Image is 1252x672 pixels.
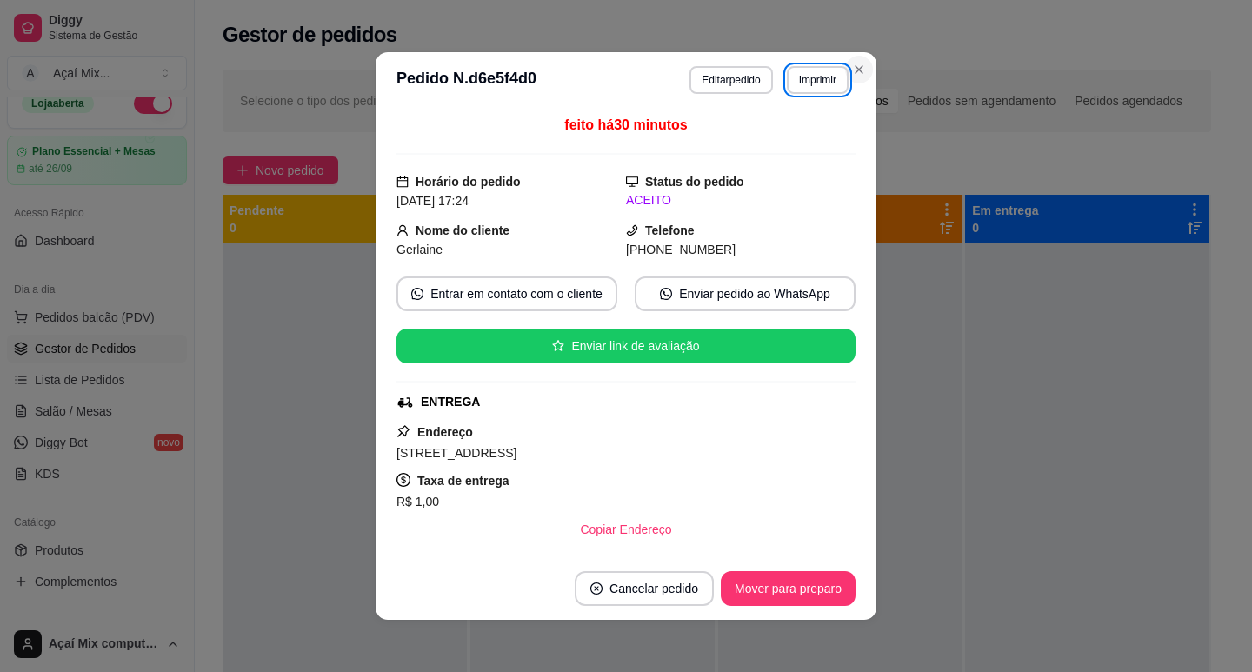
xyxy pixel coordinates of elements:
button: whats-appEntrar em contato com o cliente [396,276,617,311]
span: desktop [626,176,638,188]
span: whats-app [660,288,672,300]
span: feito há 30 minutos [564,117,687,132]
span: star [552,340,564,352]
button: Imprimir [787,66,849,94]
span: pushpin [396,424,410,438]
span: phone [626,224,638,236]
span: user [396,224,409,236]
strong: Telefone [645,223,695,237]
span: close-circle [590,582,603,595]
span: [STREET_ADDRESS] [396,446,516,460]
strong: Horário do pedido [416,175,521,189]
span: dollar [396,473,410,487]
strong: Status do pedido [645,175,744,189]
button: whats-appEnviar pedido ao WhatsApp [635,276,856,311]
span: calendar [396,176,409,188]
div: ACEITO [626,191,856,210]
strong: Taxa de entrega [417,474,509,488]
button: Close [845,56,873,83]
strong: Nome do cliente [416,223,509,237]
button: Editarpedido [689,66,772,94]
span: [PHONE_NUMBER] [626,243,736,256]
h3: Pedido N. d6e5f4d0 [396,66,536,94]
span: R$ 1,00 [396,495,439,509]
span: Gerlaine [396,243,443,256]
button: Copiar Endereço [566,512,685,547]
strong: Endereço [417,425,473,439]
button: starEnviar link de avaliação [396,329,856,363]
span: whats-app [411,288,423,300]
button: close-circleCancelar pedido [575,571,714,606]
span: [DATE] 17:24 [396,194,469,208]
button: Mover para preparo [721,571,856,606]
div: ENTREGA [421,393,480,411]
